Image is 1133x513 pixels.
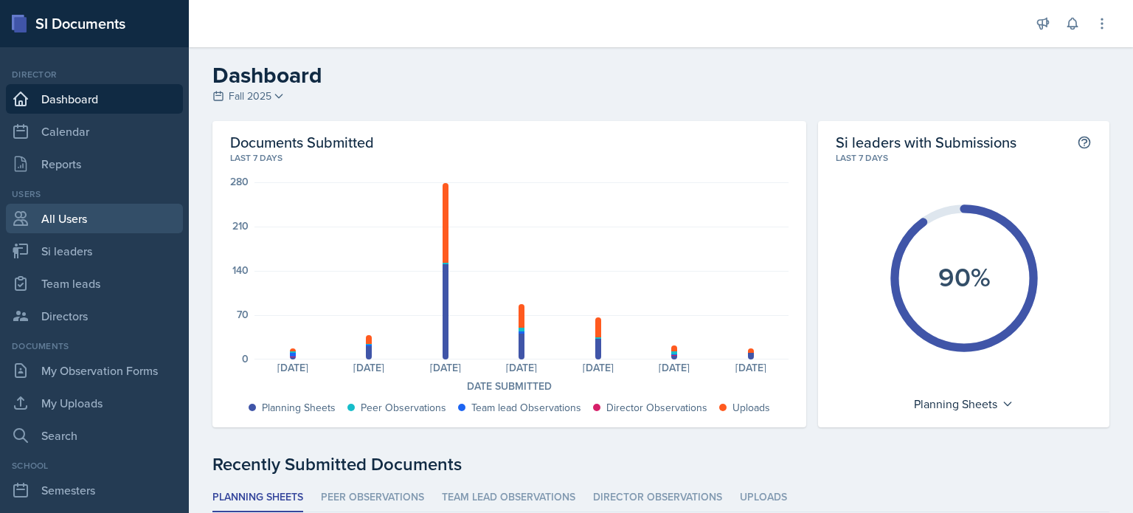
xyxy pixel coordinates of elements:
div: 280 [230,176,249,187]
div: [DATE] [713,362,789,373]
a: Semesters [6,475,183,505]
div: School [6,459,183,472]
span: Fall 2025 [229,89,271,104]
div: Last 7 days [230,151,789,165]
h2: Si leaders with Submissions [836,133,1016,151]
div: Uploads [732,400,770,416]
div: Last 7 days [836,151,1092,165]
h2: Dashboard [212,62,1109,89]
div: Users [6,187,183,201]
div: [DATE] [330,362,406,373]
a: Dashboard [6,84,183,114]
a: Calendar [6,117,183,146]
div: Director [6,68,183,81]
a: My Observation Forms [6,356,183,385]
div: [DATE] [560,362,636,373]
a: Team leads [6,269,183,298]
a: Si leaders [6,236,183,266]
div: Team lead Observations [471,400,581,416]
div: Director Observations [606,400,707,416]
div: 140 [232,265,249,275]
li: Uploads [740,483,787,512]
div: [DATE] [636,362,712,373]
div: [DATE] [483,362,559,373]
li: Peer Observations [321,483,424,512]
a: Reports [6,149,183,179]
div: Peer Observations [361,400,446,416]
div: 210 [232,221,249,231]
div: Recently Submitted Documents [212,451,1109,478]
div: Date Submitted [230,379,789,394]
a: All Users [6,204,183,233]
div: Planning Sheets [262,400,336,416]
li: Director Observations [593,483,722,512]
div: [DATE] [407,362,483,373]
a: Directors [6,301,183,331]
a: My Uploads [6,388,183,418]
div: 0 [242,354,249,364]
div: Documents [6,340,183,353]
div: [DATE] [254,362,330,373]
li: Planning Sheets [212,483,303,512]
li: Team lead Observations [442,483,575,512]
text: 90% [938,258,990,296]
div: Planning Sheets [907,392,1021,416]
a: Search [6,421,183,450]
h2: Documents Submitted [230,133,789,151]
div: 70 [237,309,249,320]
